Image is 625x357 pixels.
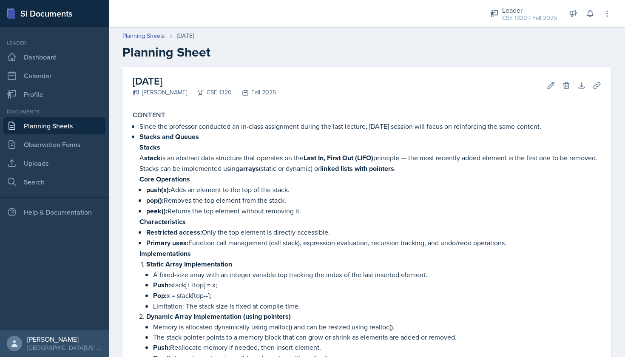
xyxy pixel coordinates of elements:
a: Planning Sheets [3,117,105,134]
div: CSE 1320 [187,88,232,97]
div: [PERSON_NAME] [133,88,187,97]
div: [DATE] [177,31,194,40]
div: [PERSON_NAME] [27,335,102,343]
div: Help & Documentation [3,204,105,221]
strong: Restricted access: [146,227,202,237]
p: Adds an element to the top of the stack. [146,184,601,195]
strong: linked lists with pointers [320,164,394,173]
strong: Push: [153,343,170,352]
div: CSE 1320 / Fall 2025 [502,14,557,23]
strong: Last In, First Out (LIFO) [304,153,373,163]
a: Dashboard [3,48,105,65]
strong: Core Operations [139,174,190,184]
a: Calendar [3,67,105,84]
strong: push(x): [146,185,170,195]
a: Search [3,173,105,190]
p: stack[++top] = x; [153,280,601,290]
p: Only the top element is directly accessible. [146,227,601,238]
strong: Push: [153,280,170,290]
strong: Stacks [139,142,160,152]
strong: pop(): [146,195,164,205]
p: Removes the top element from the stack. [146,195,601,206]
p: Function call management (call stack), expression evaluation, recursion tracking, and undo/redo o... [146,238,601,248]
strong: Static Array Implementation [146,259,232,269]
p: x = stack[top--]; [153,290,601,301]
p: The stack pointer points to a memory block that can grow or shrink as elements are added or removed. [153,332,601,342]
h2: [DATE] [133,74,276,89]
strong: Implementations [139,249,191,258]
div: Leader [502,5,557,15]
strong: Characteristics [139,217,186,227]
a: Uploads [3,155,105,172]
p: Memory is allocated dynamically using malloc() and can be resized using realloc(). [153,322,601,332]
div: Leader [3,39,105,47]
div: [GEOGRAPHIC_DATA][US_STATE] [27,343,102,352]
p: Reallocate memory if needed, then insert element. [153,342,601,353]
strong: stack [144,153,161,163]
div: Fall 2025 [232,88,276,97]
p: Since the professor conducted an in-class assignment during the last lecture, [DATE] session will... [139,121,601,131]
strong: arrays [239,164,259,173]
a: Observation Forms [3,136,105,153]
p: A fixed-size array with an integer variable top tracking the index of the last inserted element. [153,269,601,280]
h2: Planning Sheet [122,45,611,60]
p: Limitation: The stack size is fixed at compile time. [153,301,601,311]
div: Documents [3,108,105,116]
strong: Primary uses: [146,238,188,248]
strong: Dynamic Array Implementation (using pointers) [146,312,291,321]
a: Profile [3,86,105,103]
strong: peek(): [146,206,168,216]
p: A is an abstract data structure that operates on the principle — the most recently added element ... [139,153,601,174]
strong: Stacks and Queues [139,132,199,142]
a: Planning Sheets [122,31,165,40]
strong: Pop: [153,291,167,300]
p: Returns the top element without removing it. [146,206,601,216]
label: Content [133,111,165,119]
